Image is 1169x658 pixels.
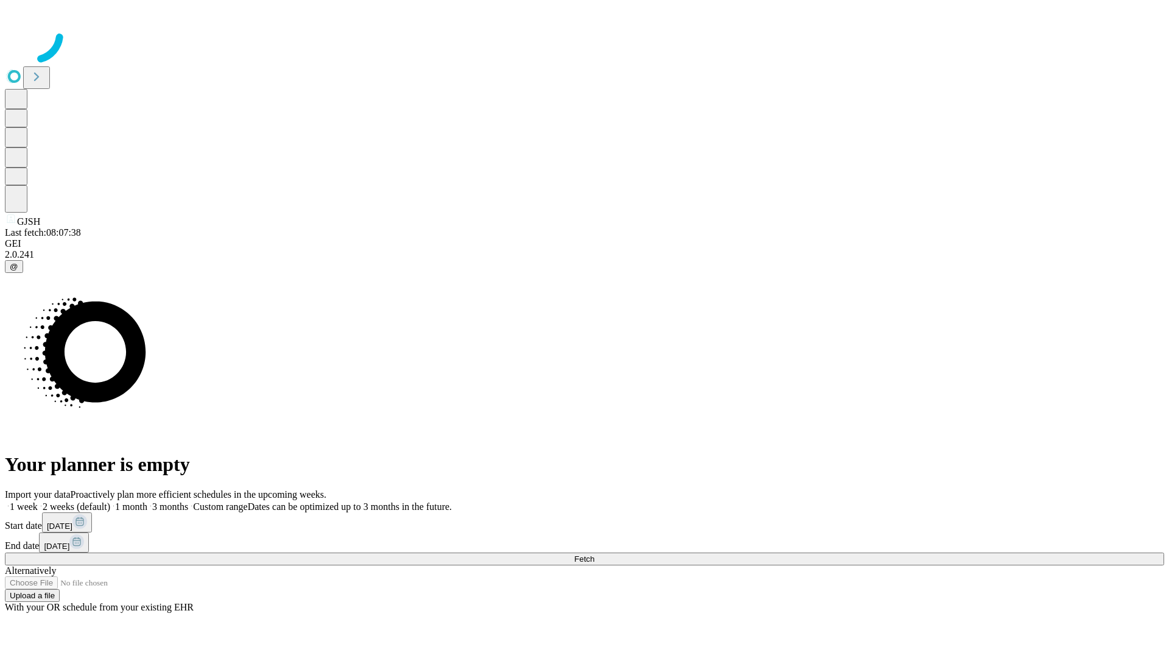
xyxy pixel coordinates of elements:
[5,249,1164,260] div: 2.0.241
[10,262,18,271] span: @
[5,260,23,273] button: @
[5,553,1164,565] button: Fetch
[10,501,38,512] span: 1 week
[193,501,247,512] span: Custom range
[574,554,594,564] span: Fetch
[71,489,326,500] span: Proactively plan more efficient schedules in the upcoming weeks.
[47,522,72,531] span: [DATE]
[5,512,1164,532] div: Start date
[115,501,147,512] span: 1 month
[44,542,69,551] span: [DATE]
[42,512,92,532] button: [DATE]
[43,501,110,512] span: 2 weeks (default)
[5,489,71,500] span: Import your data
[5,602,194,612] span: With your OR schedule from your existing EHR
[39,532,89,553] button: [DATE]
[5,453,1164,476] h1: Your planner is empty
[5,227,81,238] span: Last fetch: 08:07:38
[152,501,188,512] span: 3 months
[17,216,40,227] span: GJSH
[5,589,60,602] button: Upload a file
[5,238,1164,249] div: GEI
[5,532,1164,553] div: End date
[5,565,56,576] span: Alternatively
[248,501,452,512] span: Dates can be optimized up to 3 months in the future.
